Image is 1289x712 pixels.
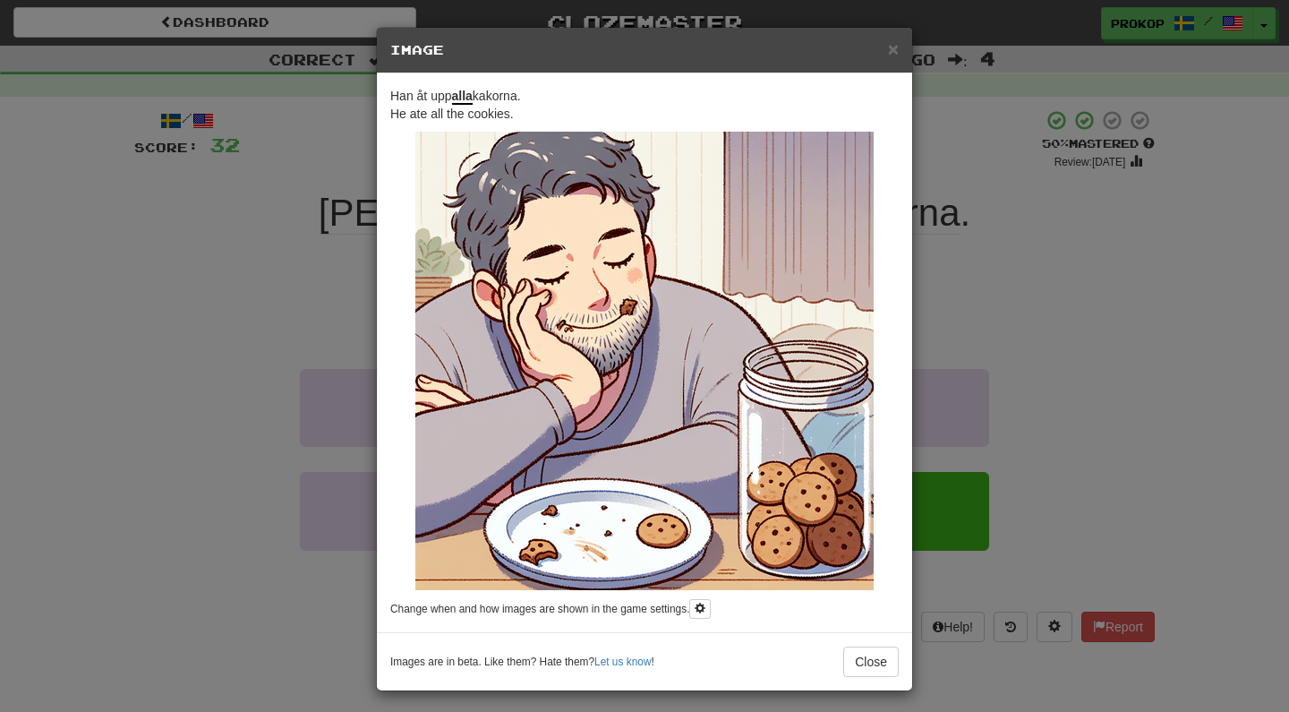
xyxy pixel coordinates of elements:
[390,603,689,615] small: Change when and how images are shown in the game settings.
[888,39,899,59] span: ×
[888,39,899,58] button: Close
[390,655,654,670] small: Images are in beta. Like them? Hate them? !
[390,41,899,59] h5: Image
[452,89,473,105] u: alla
[594,656,651,668] a: Let us know
[415,132,874,590] img: bd636b59-f718-45c9-93ac-1e6de33b01e9.small.png
[390,89,521,105] span: Han åt upp kakorna.
[843,647,899,677] button: Close
[390,87,899,123] p: He ate all the cookies.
